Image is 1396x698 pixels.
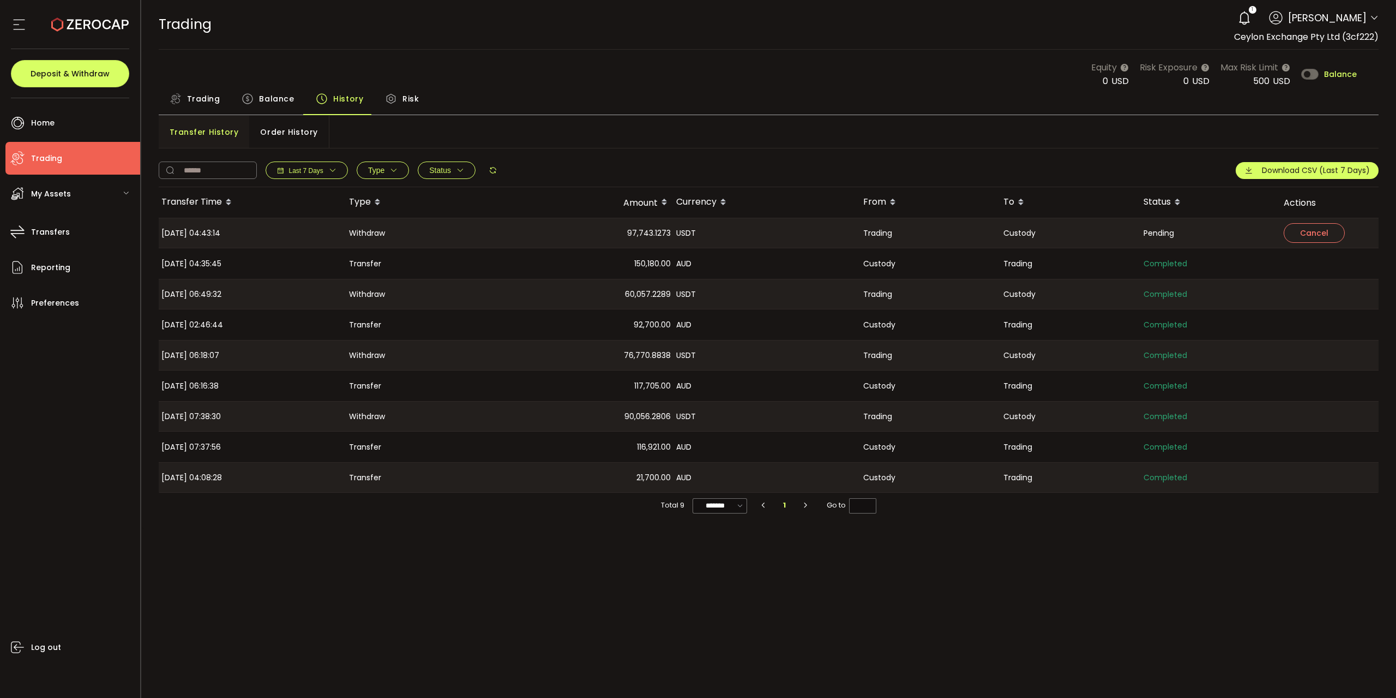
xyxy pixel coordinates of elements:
span: Max Risk Limit [1220,61,1278,74]
span: Home [31,115,55,131]
span: Deposit & Withdraw [31,70,110,77]
span: Type [368,166,384,175]
span: [DATE] 06:18:07 [161,349,219,362]
span: Transfer [349,258,381,270]
span: USDT [676,349,696,362]
span: Completed [1144,441,1187,454]
span: Transfers [31,224,70,240]
div: Transfer Time [159,193,346,212]
span: 21,700.00 [636,472,671,484]
button: Last 7 Days [266,162,348,179]
div: Status [1141,193,1281,212]
span: AUD [676,258,691,270]
span: [DATE] 04:43:14 [161,227,220,240]
span: AUD [676,472,691,484]
span: Ceylon Exchange Pty Ltd (3cf222) [1234,31,1379,43]
div: To [1001,193,1141,212]
span: Trading [1003,441,1032,454]
button: Status [418,162,476,179]
button: Type [357,162,409,179]
span: 500 [1253,75,1269,87]
div: Currency [673,193,861,212]
span: Custody [863,258,895,270]
span: Custody [863,319,895,331]
span: Cancel [1300,229,1328,237]
span: Completed [1144,288,1187,301]
span: Risk Exposure [1140,61,1198,74]
span: Completed [1144,319,1187,331]
span: Trading [1003,380,1032,392]
span: [DATE] 04:35:45 [161,258,221,270]
span: Completed [1144,349,1187,362]
span: 116,921.00 [637,441,671,454]
span: Transfer [349,441,381,454]
span: Completed [1144,472,1187,484]
span: Custody [1003,227,1036,240]
span: Completed [1144,410,1187,423]
span: Order History [260,121,317,143]
span: Status [429,166,451,175]
span: AUD [676,319,691,331]
span: Risk [402,88,419,110]
span: Trading [1003,319,1032,331]
span: USD [1111,75,1129,87]
span: Balance [259,88,294,110]
span: [DATE] 06:49:32 [161,288,221,301]
span: [DATE] 06:16:38 [161,380,219,392]
span: Withdraw [349,349,385,362]
span: [DATE] 02:46:44 [161,319,223,331]
span: Trading [187,88,220,110]
span: History [333,88,363,110]
span: Custody [1003,349,1036,362]
span: [DATE] 04:08:28 [161,472,222,484]
div: Type [346,193,486,212]
span: Transfer [349,380,381,392]
span: [PERSON_NAME] [1288,10,1367,25]
span: Last 7 Days [289,167,323,175]
span: Balance [1324,70,1357,78]
span: Trading [863,349,892,362]
span: Custody [1003,288,1036,301]
span: [DATE] 07:38:30 [161,410,221,423]
span: Preferences [31,295,79,311]
span: Trading [863,410,892,423]
li: 1 [775,498,795,513]
span: Custody [863,441,895,454]
span: 117,705.00 [634,380,671,392]
span: Trading [863,227,892,240]
span: Go to [827,498,876,513]
span: Trading [1003,472,1032,484]
span: Trading [863,288,892,301]
span: Trading [1003,258,1032,270]
span: 90,056.2806 [624,410,671,423]
span: Transfer [349,319,381,331]
span: 76,770.8838 [624,349,671,362]
span: 150,180.00 [634,258,671,270]
div: From [861,193,1001,212]
span: Transfer History [170,121,239,143]
span: Custody [1003,410,1036,423]
span: AUD [676,380,691,392]
span: Trading [159,15,212,34]
span: USDT [676,227,696,240]
span: Custody [863,472,895,484]
span: Trading [31,151,62,166]
span: 1 [1251,6,1253,14]
span: AUD [676,441,691,454]
iframe: Chat Widget [1341,646,1396,698]
div: Actions [1281,196,1379,209]
span: USDT [676,410,696,423]
span: 92,700.00 [634,319,671,331]
span: USD [1273,75,1290,87]
span: Download CSV (Last 7 Days) [1262,165,1370,176]
span: [DATE] 07:37:56 [161,441,221,454]
div: Amount [486,193,673,212]
span: 60,057.2289 [625,288,671,301]
span: USD [1192,75,1210,87]
span: Transfer [349,472,381,484]
span: Withdraw [349,410,385,423]
span: Withdraw [349,288,385,301]
span: Completed [1144,380,1187,392]
span: Completed [1144,258,1187,270]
